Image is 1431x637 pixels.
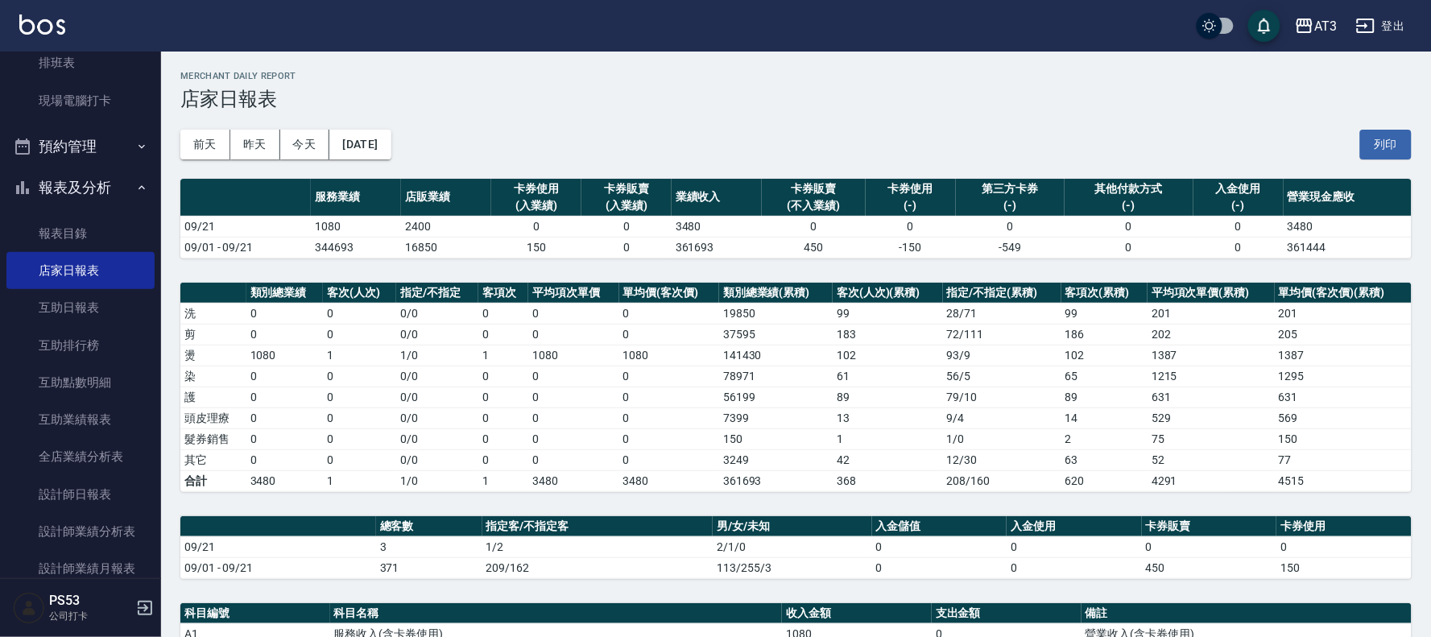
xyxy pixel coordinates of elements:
td: 0 [323,387,396,407]
th: 總客數 [376,516,482,537]
td: 0 [1193,237,1284,258]
td: 631 [1148,387,1275,407]
td: 0 [528,449,619,470]
td: 1 [323,345,396,366]
td: 1215 [1148,366,1275,387]
a: 店家日報表 [6,252,155,289]
th: 客次(人次) [323,283,396,304]
td: 205 [1275,324,1412,345]
td: 0 [619,387,719,407]
td: 102 [1061,345,1148,366]
th: 入金儲值 [872,516,1007,537]
td: 09/01 - 09/21 [180,557,376,578]
td: 89 [1061,387,1148,407]
td: 洗 [180,303,246,324]
th: 支出金額 [932,603,1082,624]
div: (-) [960,197,1061,214]
td: 0 [528,428,619,449]
td: 0 / 0 [396,428,478,449]
td: 0 [246,407,324,428]
td: 0 / 0 [396,449,478,470]
td: 1080 [311,216,401,237]
td: 1 [478,345,528,366]
td: 28 / 71 [943,303,1061,324]
button: 前天 [180,130,230,159]
div: (-) [1069,197,1189,214]
td: 79 / 10 [943,387,1061,407]
td: 0 [619,407,719,428]
div: 卡券使用 [495,180,577,197]
th: 店販業績 [401,179,491,217]
td: 0 [478,449,528,470]
td: 569 [1275,407,1412,428]
th: 客項次 [478,283,528,304]
td: -150 [866,237,956,258]
th: 平均項次單價(累積) [1148,283,1275,304]
td: 0 [323,366,396,387]
div: (不入業績) [766,197,862,214]
table: a dense table [180,283,1412,492]
button: [DATE] [329,130,391,159]
td: 染 [180,366,246,387]
td: 頭皮理療 [180,407,246,428]
a: 排班表 [6,44,155,81]
td: 12 / 30 [943,449,1061,470]
a: 互助點數明細 [6,364,155,401]
td: 0 [323,303,396,324]
th: 收入金額 [782,603,932,624]
button: 預約管理 [6,126,155,168]
td: 0 [528,387,619,407]
th: 類別總業績 [246,283,324,304]
td: 65 [1061,366,1148,387]
table: a dense table [180,179,1412,259]
th: 單均價(客次價) [619,283,719,304]
td: 0 [478,387,528,407]
td: 201 [1275,303,1412,324]
td: 09/01 - 09/21 [180,237,311,258]
td: 0 [528,303,619,324]
td: 368 [833,470,942,491]
td: 0 [246,428,324,449]
td: 0 [246,303,324,324]
td: 1/0 [396,470,478,491]
td: 0 [581,216,672,237]
td: 1080 [619,345,719,366]
div: 其他付款方式 [1069,180,1189,197]
td: 529 [1148,407,1275,428]
td: 99 [1061,303,1148,324]
td: 631 [1275,387,1412,407]
td: 0 [1007,557,1142,578]
div: (入業績) [585,197,668,214]
td: 150 [1275,428,1412,449]
td: 0 [1276,536,1412,557]
td: 3480 [1284,216,1412,237]
th: 服務業績 [311,179,401,217]
a: 設計師業績月報表 [6,550,155,587]
td: 0 [478,324,528,345]
p: 公司打卡 [49,609,131,623]
a: 報表目錄 [6,215,155,252]
td: 2 [1061,428,1148,449]
td: 150 [719,428,833,449]
td: 0 / 0 [396,324,478,345]
td: 93 / 9 [943,345,1061,366]
td: 0 [528,366,619,387]
td: 63 [1061,449,1148,470]
button: AT3 [1288,10,1343,43]
button: 登出 [1350,11,1412,41]
td: 13 [833,407,942,428]
button: save [1248,10,1280,42]
td: 620 [1061,470,1148,491]
a: 互助排行榜 [6,327,155,364]
td: 202 [1148,324,1275,345]
td: 0 [478,366,528,387]
button: 列印 [1360,130,1412,159]
th: 業績收入 [672,179,762,217]
th: 男/女/未知 [713,516,871,537]
th: 營業現金應收 [1284,179,1412,217]
td: 1387 [1148,345,1275,366]
td: 09/21 [180,536,376,557]
td: 0 [528,324,619,345]
th: 卡券販賣 [1142,516,1277,537]
td: 56 / 5 [943,366,1061,387]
